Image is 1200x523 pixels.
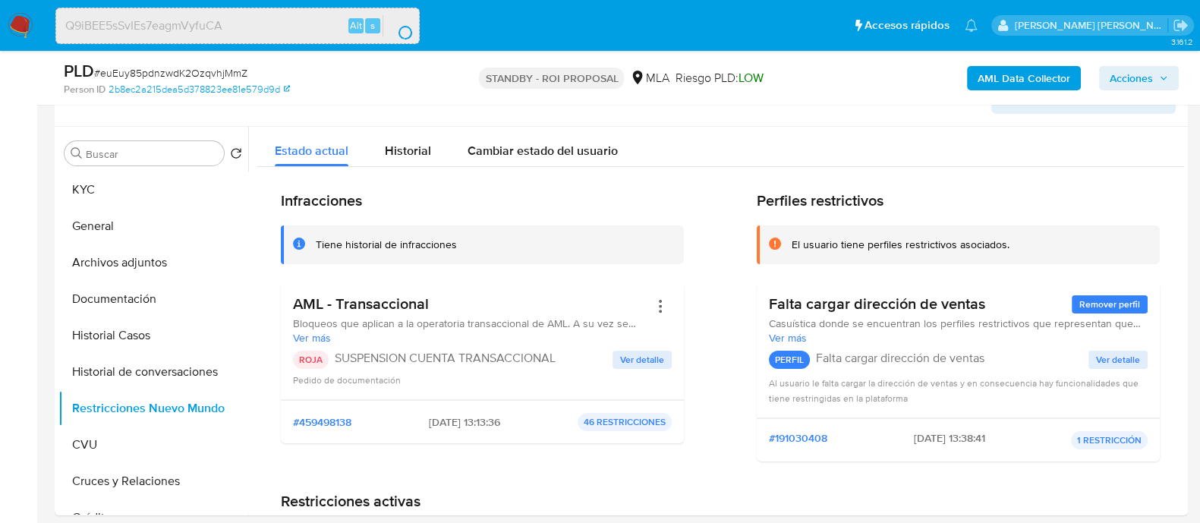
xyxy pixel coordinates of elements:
[1173,17,1189,33] a: Salir
[967,66,1081,90] button: AML Data Collector
[1015,18,1168,33] p: emmanuel.vitiello@mercadolibre.com
[94,65,247,80] span: # euEuy85pdnzwdK2OzqvhjMmZ
[64,58,94,83] b: PLD
[675,70,763,87] span: Riesgo PLD:
[58,208,248,244] button: General
[1110,66,1153,90] span: Acciones
[58,390,248,427] button: Restricciones Nuevo Mundo
[58,172,248,208] button: KYC
[58,354,248,390] button: Historial de conversaciones
[479,68,624,89] p: STANDBY - ROI PROPOSAL
[58,427,248,463] button: CVU
[64,83,106,96] b: Person ID
[86,147,218,161] input: Buscar
[350,18,362,33] span: Alt
[1099,66,1179,90] button: Acciones
[230,147,242,164] button: Volver al orden por defecto
[58,463,248,499] button: Cruces y Relaciones
[58,281,248,317] button: Documentación
[56,16,419,36] input: Buscar usuario o caso...
[965,19,978,32] a: Notificaciones
[865,17,950,33] span: Accesos rápidos
[71,147,83,159] button: Buscar
[630,70,669,87] div: MLA
[383,15,414,36] button: search-icon
[738,69,763,87] span: LOW
[58,244,248,281] button: Archivos adjuntos
[109,83,290,96] a: 2b8ec2a215dea5d378823ee81e579d9d
[1170,36,1192,48] span: 3.161.2
[370,18,375,33] span: s
[58,317,248,354] button: Historial Casos
[978,66,1070,90] b: AML Data Collector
